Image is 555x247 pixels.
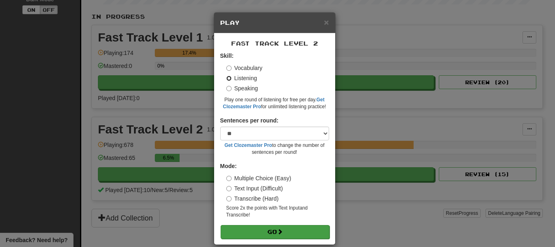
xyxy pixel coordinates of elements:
label: Text Input (Difficult) [226,184,283,192]
input: Transcribe (Hard) [226,196,232,201]
span: × [324,17,329,27]
input: Listening [226,76,232,81]
button: Go [221,225,330,239]
small: Score 2x the points with Text Input and Transcribe ! [226,205,329,219]
input: Speaking [226,86,232,91]
input: Multiple Choice (Easy) [226,176,232,181]
span: Fast Track Level 2 [231,40,318,47]
strong: Skill: [220,52,234,59]
label: Transcribe (Hard) [226,195,279,203]
small: Play one round of listening for free per day. for unlimited listening practice! [220,96,329,110]
input: Text Input (Difficult) [226,186,232,191]
small: to change the number of sentences per round! [220,142,329,156]
input: Vocabulary [226,66,232,71]
h5: Play [220,19,329,27]
strong: Mode: [220,163,237,169]
a: Get Clozemaster Pro [225,142,272,148]
label: Vocabulary [226,64,262,72]
label: Listening [226,74,257,82]
button: Close [324,18,329,26]
label: Speaking [226,84,258,92]
label: Multiple Choice (Easy) [226,174,291,182]
label: Sentences per round: [220,116,279,125]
